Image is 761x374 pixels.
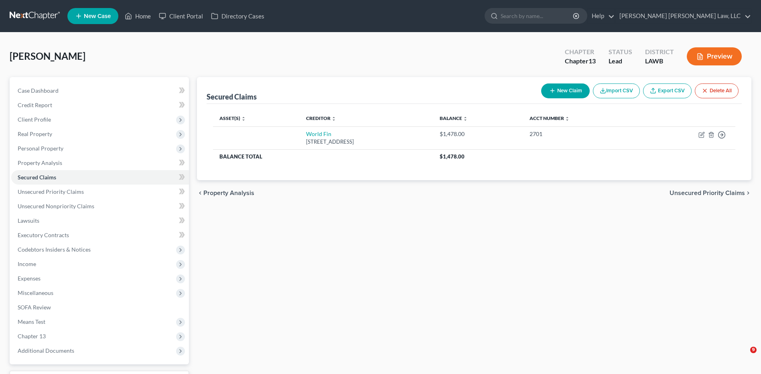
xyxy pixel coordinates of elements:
span: 9 [750,347,757,353]
button: New Claim [541,83,590,98]
div: $1,478.00 [440,130,517,138]
th: Balance Total [213,149,433,164]
span: Unsecured Priority Claims [670,190,745,196]
a: Property Analysis [11,156,189,170]
div: 2701 [530,130,633,138]
a: SOFA Review [11,300,189,315]
a: Unsecured Nonpriority Claims [11,199,189,213]
a: Creditor unfold_more [306,115,336,121]
span: Case Dashboard [18,87,59,94]
a: Balance unfold_more [440,115,468,121]
div: Secured Claims [207,92,257,102]
div: Lead [609,57,632,66]
a: Export CSV [643,83,692,98]
span: Property Analysis [18,159,62,166]
span: New Case [84,13,111,19]
span: Income [18,260,36,267]
div: Status [609,47,632,57]
a: Client Portal [155,9,207,23]
span: Unsecured Nonpriority Claims [18,203,94,209]
span: Secured Claims [18,174,56,181]
span: Miscellaneous [18,289,53,296]
a: Acct Number unfold_more [530,115,570,121]
span: Codebtors Insiders & Notices [18,246,91,253]
i: unfold_more [331,116,336,121]
span: Additional Documents [18,347,74,354]
div: Chapter [565,57,596,66]
a: Credit Report [11,98,189,112]
span: 13 [589,57,596,65]
button: Delete All [695,83,739,98]
a: Asset(s) unfold_more [219,115,246,121]
span: Lawsuits [18,217,39,224]
a: Executory Contracts [11,228,189,242]
span: Credit Report [18,102,52,108]
span: Real Property [18,130,52,137]
span: [PERSON_NAME] [10,50,85,62]
a: [PERSON_NAME] [PERSON_NAME] Law, LLC [615,9,751,23]
a: Lawsuits [11,213,189,228]
div: LAWB [645,57,674,66]
a: World Fin [306,130,331,137]
div: [STREET_ADDRESS] [306,138,427,146]
div: Chapter [565,47,596,57]
iframe: Intercom live chat [734,347,753,366]
span: Chapter 13 [18,333,46,339]
a: Secured Claims [11,170,189,185]
i: chevron_right [745,190,751,196]
button: chevron_left Property Analysis [197,190,254,196]
i: unfold_more [565,116,570,121]
a: Unsecured Priority Claims [11,185,189,199]
a: Home [121,9,155,23]
span: Means Test [18,318,45,325]
span: Personal Property [18,145,63,152]
i: unfold_more [463,116,468,121]
button: Unsecured Priority Claims chevron_right [670,190,751,196]
button: Preview [687,47,742,65]
span: Client Profile [18,116,51,123]
i: chevron_left [197,190,203,196]
a: Help [588,9,615,23]
i: unfold_more [241,116,246,121]
span: Property Analysis [203,190,254,196]
span: Unsecured Priority Claims [18,188,84,195]
span: SOFA Review [18,304,51,311]
span: Expenses [18,275,41,282]
button: Import CSV [593,83,640,98]
span: $1,478.00 [440,153,465,160]
div: District [645,47,674,57]
a: Case Dashboard [11,83,189,98]
a: Directory Cases [207,9,268,23]
span: Executory Contracts [18,232,69,238]
input: Search by name... [501,8,574,23]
